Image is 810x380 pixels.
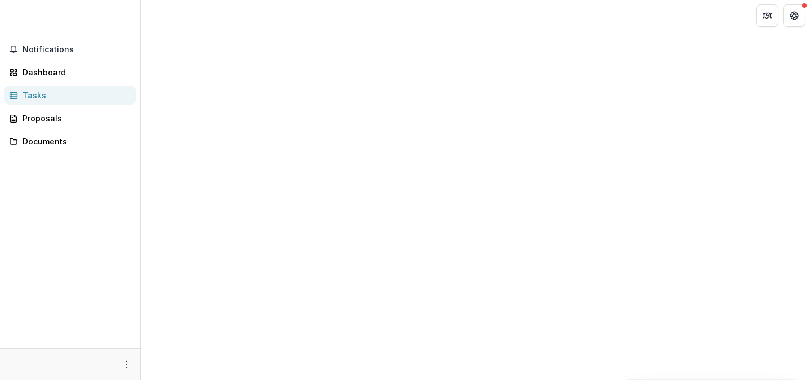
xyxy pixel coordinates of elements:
[4,132,136,151] a: Documents
[22,66,127,78] div: Dashboard
[4,109,136,128] a: Proposals
[4,86,136,105] a: Tasks
[4,63,136,82] a: Dashboard
[22,45,131,55] span: Notifications
[756,4,778,27] button: Partners
[22,135,127,147] div: Documents
[120,358,133,371] button: More
[783,4,805,27] button: Get Help
[4,40,136,58] button: Notifications
[22,112,127,124] div: Proposals
[22,89,127,101] div: Tasks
